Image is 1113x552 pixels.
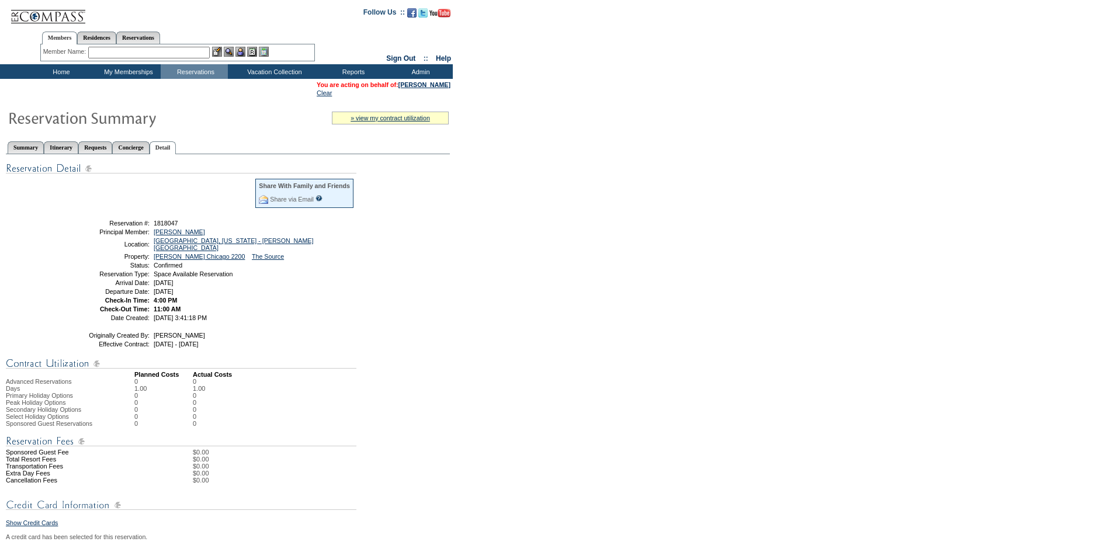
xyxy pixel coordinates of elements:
td: Admin [386,64,453,79]
span: [DATE] [154,288,174,295]
td: 0 [193,399,205,406]
td: Cancellation Fees [6,477,134,484]
td: Property: [66,253,150,260]
span: :: [424,54,428,63]
span: Primary Holiday Options [6,392,73,399]
a: » view my contract utilization [351,114,430,121]
td: 0 [134,378,193,385]
td: Arrival Date: [66,279,150,286]
a: Share via Email [270,196,314,203]
img: View [224,47,234,57]
img: Subscribe to our YouTube Channel [429,9,450,18]
td: 0 [193,378,205,385]
td: 0 [134,399,193,406]
a: Clear [317,89,332,96]
td: Actual Costs [193,371,450,378]
span: Select Holiday Options [6,413,69,420]
span: 4:00 PM [154,297,177,304]
span: Secondary Holiday Options [6,406,81,413]
img: Credit Card Information [6,498,356,512]
td: 1.00 [134,385,193,392]
span: [DATE] - [DATE] [154,341,199,348]
td: $0.00 [193,463,450,470]
img: Contract Utilization [6,356,356,371]
td: Departure Date: [66,288,150,295]
a: Sign Out [386,54,415,63]
strong: Check-Out Time: [100,305,150,313]
img: Become our fan on Facebook [407,8,417,18]
a: Itinerary [44,141,78,154]
img: Reservaton Summary [8,106,241,129]
td: Reservation #: [66,220,150,227]
td: Extra Day Fees [6,470,134,477]
a: Subscribe to our YouTube Channel [429,12,450,19]
img: b_edit.gif [212,47,222,57]
a: Show Credit Cards [6,519,58,526]
td: $0.00 [193,477,450,484]
div: Member Name: [43,47,88,57]
span: Days [6,385,20,392]
td: Transportation Fees [6,463,134,470]
td: 0 [134,413,193,420]
input: What is this? [315,195,323,202]
td: Reports [318,64,386,79]
td: 1.00 [193,385,205,392]
span: [PERSON_NAME] [154,332,205,339]
span: Advanced Reservations [6,378,72,385]
span: Confirmed [154,262,182,269]
span: You are acting on behalf of: [317,81,450,88]
td: Sponsored Guest Fee [6,449,134,456]
td: Follow Us :: [363,7,405,21]
span: [DATE] 3:41:18 PM [154,314,207,321]
img: Reservations [247,47,257,57]
td: Originally Created By: [66,332,150,339]
a: Reservations [116,32,160,44]
strong: Check-In Time: [105,297,150,304]
img: Follow us on Twitter [418,8,428,18]
td: $0.00 [193,449,450,456]
a: [GEOGRAPHIC_DATA], [US_STATE] - [PERSON_NAME][GEOGRAPHIC_DATA] [154,237,313,251]
td: 0 [134,420,193,427]
span: [DATE] [154,279,174,286]
a: Become our fan on Facebook [407,12,417,19]
a: Residences [77,32,116,44]
td: 0 [134,392,193,399]
span: Sponsored Guest Reservations [6,420,92,427]
a: Summary [8,141,44,154]
td: $0.00 [193,470,450,477]
td: Planned Costs [134,371,193,378]
td: Effective Contract: [66,341,150,348]
td: Principal Member: [66,228,150,235]
a: Requests [78,141,112,154]
span: 1818047 [154,220,178,227]
img: Reservation Fees [6,434,356,449]
a: Detail [150,141,176,154]
td: Location: [66,237,150,251]
td: Date Created: [66,314,150,321]
td: Reservation Type: [66,270,150,277]
img: b_calculator.gif [259,47,269,57]
td: Status: [66,262,150,269]
td: 0 [193,392,205,399]
span: Space Available Reservation [154,270,233,277]
a: Members [42,32,78,44]
a: Help [436,54,451,63]
td: 0 [134,406,193,413]
td: 0 [193,420,205,427]
td: Reservations [161,64,228,79]
img: Impersonate [235,47,245,57]
td: 0 [193,406,205,413]
a: Follow us on Twitter [418,12,428,19]
td: My Memberships [93,64,161,79]
a: Concierge [112,141,149,154]
a: [PERSON_NAME] [398,81,450,88]
img: Reservation Detail [6,161,356,176]
span: Peak Holiday Options [6,399,65,406]
a: The Source [252,253,284,260]
td: 0 [193,413,205,420]
td: Home [26,64,93,79]
a: [PERSON_NAME] [154,228,205,235]
a: [PERSON_NAME] Chicago 2200 [154,253,245,260]
td: Vacation Collection [228,64,318,79]
span: 11:00 AM [154,305,181,313]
